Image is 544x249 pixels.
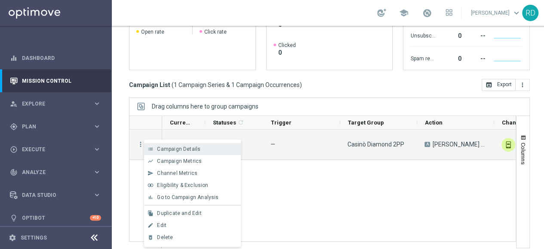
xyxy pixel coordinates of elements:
i: delete_forever [148,234,154,240]
div: 0 [439,51,461,65]
button: equalizer Dashboard [9,55,101,62]
a: [PERSON_NAME]keyboard_arrow_down [470,6,522,19]
i: send [148,170,154,176]
div: Plan [10,123,93,131]
span: Trigger [271,119,292,126]
span: Statuses [213,119,236,126]
div: Press SPACE to deselect this row. [129,130,162,160]
button: file_copy Duplicate and Edit [144,207,241,219]
i: join_inner [148,182,154,188]
button: lightbulb Optibot +10 [9,215,101,221]
div: Data Studio [10,191,93,199]
span: Columns [520,143,527,165]
multiple-options-button: Export to CSV [482,81,530,88]
span: Edit [157,222,166,228]
span: Action [425,119,443,126]
span: Explore [22,101,93,106]
div: Analyze [10,168,93,176]
button: send Channel Metrics [144,167,241,179]
button: person_search Explore keyboard_arrow_right [9,100,101,107]
i: more_vert [519,81,526,88]
div: Mission Control [9,78,101,84]
div: Dashboard [10,47,101,69]
div: RD [522,5,538,21]
i: settings [9,234,16,242]
button: delete_forever Delete [144,231,241,243]
i: keyboard_arrow_right [93,168,101,176]
span: Open rate [141,28,164,35]
span: ) [300,81,302,89]
button: gps_fixed Plan keyboard_arrow_right [9,123,101,130]
span: school [399,8,409,18]
span: — [270,141,275,148]
button: edit Edit [144,219,241,231]
span: Data Studio [22,193,93,198]
div: -- [464,51,485,65]
div: +10 [90,215,101,221]
span: Go to Campaign Analysis [157,194,218,200]
span: Clicked [278,42,296,49]
i: track_changes [10,168,18,176]
button: show_chart Campaign Metrics [144,155,241,167]
span: Channel Metrics [157,170,197,176]
i: bar_chart [148,194,154,200]
i: keyboard_arrow_right [93,191,101,199]
span: Analyze [22,170,93,175]
i: refresh [237,119,244,126]
a: Dashboard [22,47,101,69]
span: A [424,142,430,147]
i: edit [148,222,154,228]
span: keyboard_arrow_down [512,8,521,18]
i: keyboard_arrow_right [93,122,101,131]
button: bar_chart Go to Campaign Analysis [144,191,241,203]
i: play_circle_outline [10,146,18,153]
span: 1 Campaign Series & 1 Campaign Occurrences [174,81,300,89]
span: Campaign Metrics [157,158,202,164]
span: Channel [502,119,522,126]
button: join_inner Eligibility & Exclusion [144,179,241,191]
a: Mission Control [22,69,101,92]
i: open_in_browser [486,81,492,88]
button: play_circle_outline Execute keyboard_arrow_right [9,146,101,153]
span: ( [172,81,174,89]
div: Explore [10,100,93,108]
div: Execute [10,146,93,153]
i: gps_fixed [10,123,18,131]
div: Unsubscribed [410,28,435,42]
i: show_chart [148,158,154,164]
a: Optibot [22,206,90,229]
div: In-app Inbox [501,138,515,152]
i: keyboard_arrow_right [93,100,101,108]
button: more_vert [516,79,530,91]
div: Optibot [10,206,101,229]
span: 0 [278,49,296,56]
div: Spam reported [410,51,435,65]
span: Plan [22,124,93,129]
i: lightbulb [10,214,18,222]
h3: Campaign List [129,81,302,89]
i: equalizer [10,54,18,62]
button: track_changes Analyze keyboard_arrow_right [9,169,101,176]
span: Drag columns here to group campaigns [152,103,258,110]
i: file_copy [148,210,154,216]
a: Settings [21,235,47,240]
span: Eligibility & Exclusion [157,182,208,188]
span: Target Group [348,119,384,126]
i: person_search [10,100,18,108]
span: Delete [157,234,173,240]
button: Data Studio keyboard_arrow_right [9,192,101,199]
div: Mission Control [10,69,101,92]
span: Execute [22,147,93,152]
span: Campaign Details [157,146,200,152]
span: CB Perso con Deposito 30% 30% fino a 500€/2gg [433,140,487,148]
div: 0 [439,28,461,42]
i: more_vert [137,140,144,148]
button: open_in_browser Export [482,79,516,91]
i: list [148,146,154,152]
